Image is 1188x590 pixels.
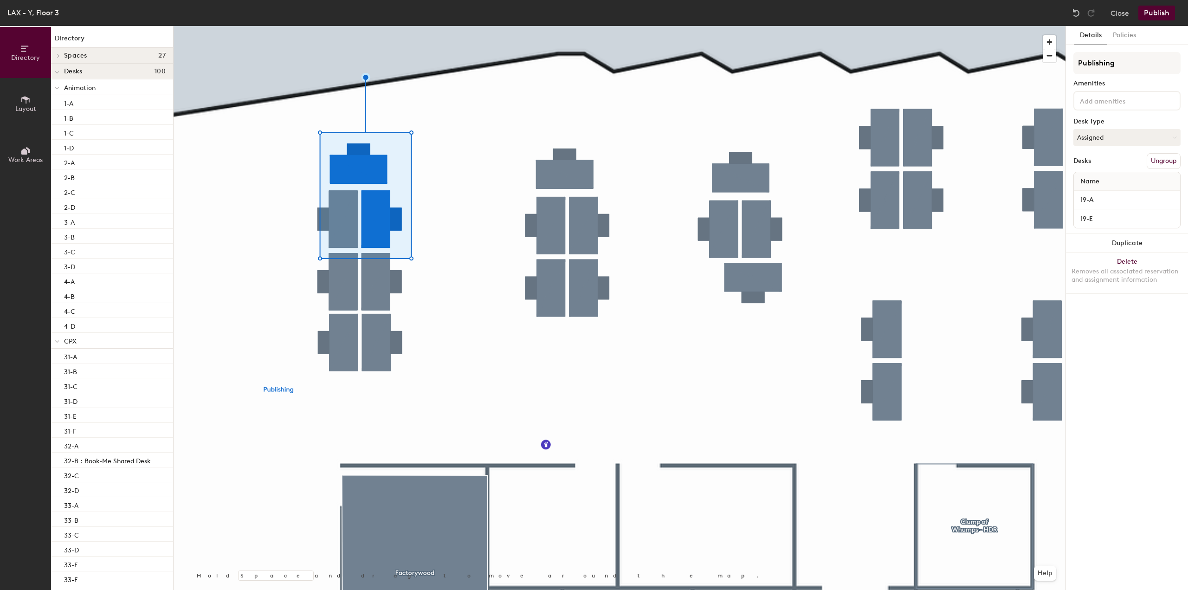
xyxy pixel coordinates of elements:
div: Desks [1073,157,1091,165]
p: 3-B [64,231,75,241]
p: 4-A [64,275,75,286]
span: Spaces [64,52,87,59]
p: 2-B [64,171,75,182]
p: 1-A [64,97,73,108]
input: Unnamed desk [1076,212,1178,225]
p: 4-D [64,320,75,331]
div: Removes all associated reservation and assignment information [1072,267,1182,284]
span: Desks [64,68,82,75]
p: 32-C [64,469,79,480]
p: 33-D [64,544,79,554]
span: Name [1076,173,1104,190]
p: 32-D [64,484,79,495]
p: 4-B [64,290,75,301]
h1: Directory [51,33,173,48]
button: Help [1034,566,1056,581]
span: 27 [158,52,166,59]
button: Publish [1138,6,1175,20]
img: Undo [1072,8,1081,18]
button: Details [1074,26,1107,45]
p: 32-B : Book-Me Shared Desk [64,454,151,465]
input: Add amenities [1078,95,1162,106]
p: 1-B [64,112,73,123]
p: 31-C [64,380,77,391]
p: 31-A [64,350,77,361]
p: 1-C [64,127,74,137]
p: 32-A [64,440,78,450]
img: Redo [1086,8,1096,18]
button: Ungroup [1147,153,1181,169]
p: 31-E [64,410,77,421]
p: 2-C [64,186,75,197]
p: 3-D [64,260,75,271]
span: Directory [11,54,40,62]
p: 3-A [64,216,75,227]
p: 31-B [64,365,77,376]
span: CPX [64,337,77,345]
span: Work Areas [8,156,43,164]
div: Amenities [1073,80,1181,87]
p: 33-B [64,514,78,525]
span: 100 [155,68,166,75]
p: 33-A [64,499,78,510]
span: Animation [64,84,96,92]
button: Duplicate [1066,234,1188,253]
button: Assigned [1073,129,1181,146]
input: Unnamed desk [1076,194,1178,207]
p: 2-A [64,156,75,167]
p: 1-D [64,142,74,152]
div: Desk Type [1073,118,1181,125]
p: 2-D [64,201,75,212]
p: 4-C [64,305,75,316]
p: 3-C [64,246,75,256]
span: Layout [15,105,36,113]
p: 31-F [64,425,76,435]
p: 33-C [64,529,79,539]
button: Policies [1107,26,1142,45]
p: 31-D [64,395,77,406]
p: 33-F [64,573,77,584]
button: DeleteRemoves all associated reservation and assignment information [1066,253,1188,293]
div: LAX - Y, Floor 3 [7,7,59,19]
p: 33-E [64,558,78,569]
button: Close [1111,6,1129,20]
